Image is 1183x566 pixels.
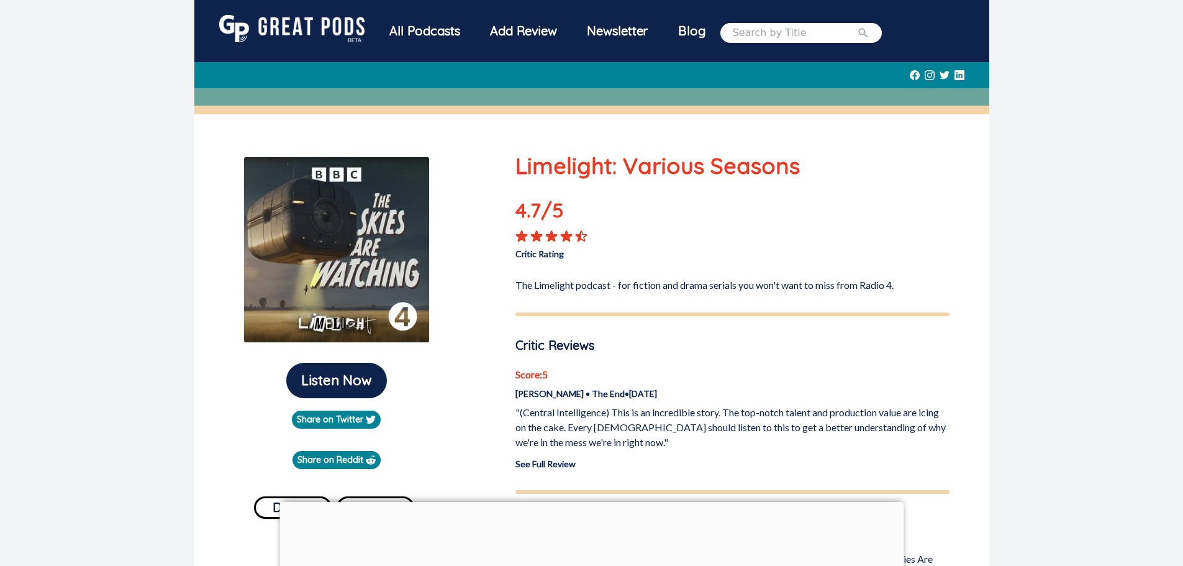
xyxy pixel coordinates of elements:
[515,149,950,183] p: Limelight: Various Seasons
[243,157,430,343] img: Limelight: Various Seasons
[204,541,469,560] p: Podcast Trailer
[374,15,475,50] a: All Podcasts
[733,25,857,40] input: Search by Title
[254,491,332,519] a: Drama
[515,387,950,400] p: [PERSON_NAME] • The End • [DATE]
[515,367,950,382] p: Score: 5
[254,496,332,519] button: Drama
[475,15,572,47] a: Add Review
[515,336,950,355] p: Critic Reviews
[515,195,602,230] p: 4.7 /5
[292,451,381,469] a: Share on Reddit
[515,273,950,293] p: The Limelight podcast - for fiction and drama serials you won't want to miss from Radio 4.
[515,459,576,469] a: See Full Review
[572,15,663,50] a: Newsletter
[292,411,381,429] a: Share on Twitter
[337,491,414,519] a: Fiction
[515,242,732,260] p: Critic Rating
[219,15,365,42] img: GreatPods
[286,363,387,398] button: Listen Now
[572,15,663,47] div: Newsletter
[663,15,720,47] a: Blog
[337,496,414,519] button: Fiction
[374,15,475,47] div: All Podcasts
[515,405,950,450] p: "(Central Intelligence) This is an incredible story. The top-notch talent and production value ar...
